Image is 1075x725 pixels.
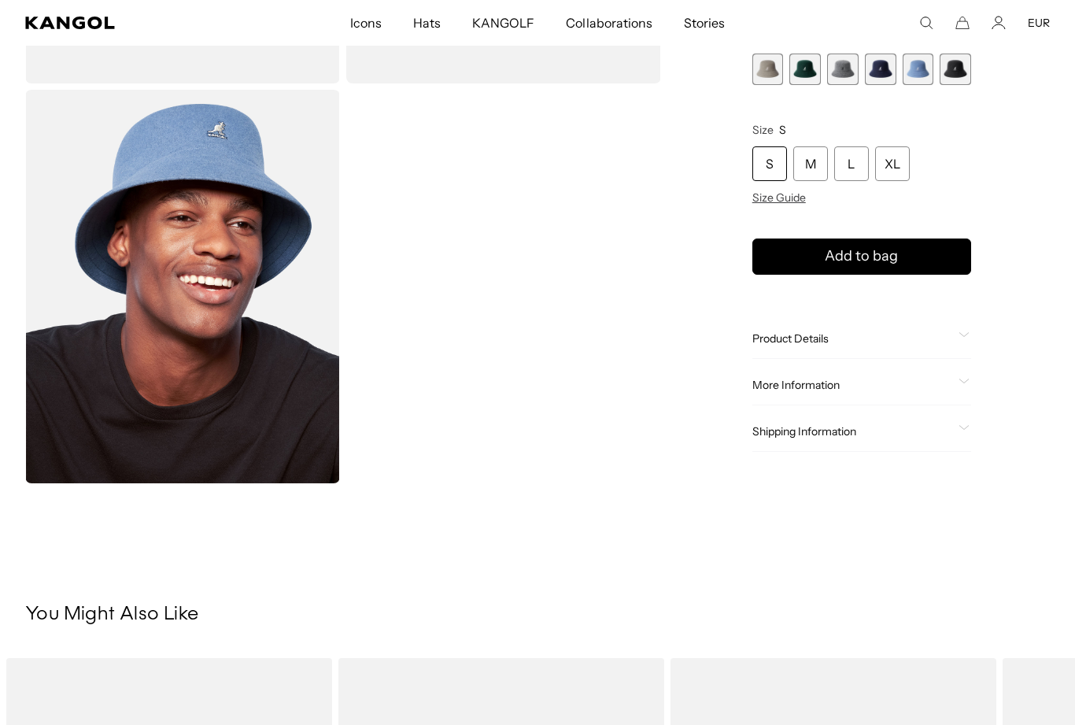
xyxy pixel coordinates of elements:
[992,16,1006,30] a: Account
[825,246,898,267] span: Add to bag
[752,190,806,205] span: Size Guide
[955,16,970,30] button: Cart
[752,424,952,438] span: Shipping Information
[827,54,859,85] div: 3 of 6
[752,239,971,275] button: Add to bag
[752,331,952,346] span: Product Details
[752,54,784,85] div: 1 of 6
[940,54,971,85] label: Black
[793,146,828,181] div: M
[903,54,934,85] div: 5 of 6
[25,90,340,483] img: denim-blue
[789,54,821,85] label: Deep Emerald
[865,54,896,85] label: Navy
[752,54,784,85] label: Warm Grey
[903,54,934,85] label: Denim Blue
[1028,16,1050,30] button: EUR
[25,603,1050,627] h3: You Might Also Like
[25,17,231,29] a: Kangol
[834,146,869,181] div: L
[865,54,896,85] div: 4 of 6
[752,146,787,181] div: S
[752,123,774,137] span: Size
[827,54,859,85] label: Flannel
[919,16,933,30] summary: Search here
[940,54,971,85] div: 6 of 6
[752,378,952,392] span: More Information
[789,54,821,85] div: 2 of 6
[779,123,786,137] span: S
[875,146,910,181] div: XL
